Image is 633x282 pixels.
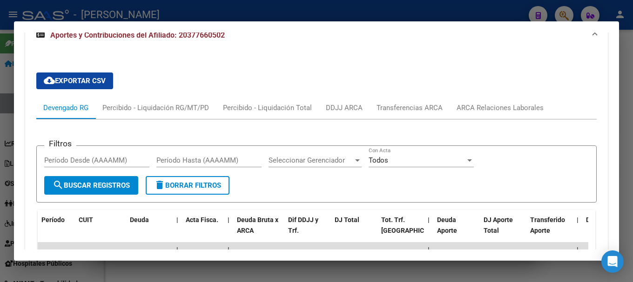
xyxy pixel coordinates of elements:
[331,210,377,251] datatable-header-cell: DJ Total
[43,103,88,113] div: Devengado RG
[53,181,130,190] span: Buscar Registros
[457,103,544,113] div: ARCA Relaciones Laborales
[75,210,126,251] datatable-header-cell: CUIT
[228,216,229,223] span: |
[79,216,93,223] span: CUIT
[146,176,229,195] button: Borrar Filtros
[36,72,113,89] button: Exportar CSV
[433,210,480,251] datatable-header-cell: Deuda Aporte
[53,179,64,190] mat-icon: search
[369,156,388,164] span: Todos
[186,216,218,223] span: Acta Fisca.
[223,103,312,113] div: Percibido - Liquidación Total
[50,31,225,39] span: Aportes y Contribuciones del Afiliado: 20377660502
[154,181,221,190] span: Borrar Filtros
[381,216,444,234] span: Tot. Trf. [GEOGRAPHIC_DATA]
[176,216,178,223] span: |
[335,216,359,223] span: DJ Total
[437,216,457,234] span: Deuda Aporte
[154,179,165,190] mat-icon: delete
[44,75,55,86] mat-icon: cloud_download
[182,210,224,251] datatable-header-cell: Acta Fisca.
[424,210,433,251] datatable-header-cell: |
[601,250,624,273] div: Open Intercom Messenger
[228,246,229,253] span: |
[173,210,182,251] datatable-header-cell: |
[224,210,233,251] datatable-header-cell: |
[176,246,178,253] span: |
[44,138,76,149] h3: Filtros
[428,216,430,223] span: |
[130,216,149,223] span: Deuda
[573,210,582,251] datatable-header-cell: |
[586,216,624,223] span: Deuda Contr.
[288,216,318,234] span: Dif DDJJ y Trf.
[480,210,526,251] datatable-header-cell: DJ Aporte Total
[377,210,424,251] datatable-header-cell: Tot. Trf. Bruto
[326,103,363,113] div: DDJJ ARCA
[25,20,608,50] mat-expansion-panel-header: Aportes y Contribuciones del Afiliado: 20377660502
[269,156,353,164] span: Seleccionar Gerenciador
[41,216,65,223] span: Período
[428,246,430,253] span: |
[44,77,106,85] span: Exportar CSV
[237,216,278,234] span: Deuda Bruta x ARCA
[526,210,573,251] datatable-header-cell: Transferido Aporte
[38,210,75,251] datatable-header-cell: Período
[484,216,513,234] span: DJ Aporte Total
[233,210,284,251] datatable-header-cell: Deuda Bruta x ARCA
[577,216,579,223] span: |
[577,246,579,253] span: |
[377,103,443,113] div: Transferencias ARCA
[44,176,138,195] button: Buscar Registros
[582,210,629,251] datatable-header-cell: Deuda Contr.
[530,216,565,234] span: Transferido Aporte
[126,210,173,251] datatable-header-cell: Deuda
[284,210,331,251] datatable-header-cell: Dif DDJJ y Trf.
[102,103,209,113] div: Percibido - Liquidación RG/MT/PD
